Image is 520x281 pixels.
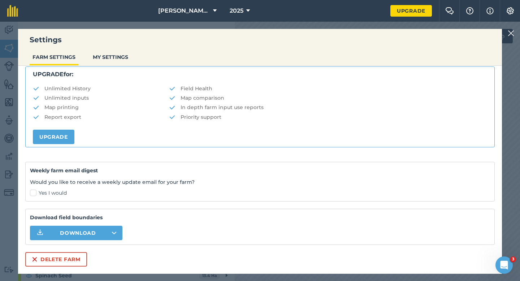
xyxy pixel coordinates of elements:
[495,256,513,274] iframe: Intercom live chat
[510,256,516,262] span: 3
[7,5,18,17] img: fieldmargin Logo
[30,189,490,197] label: Yes I would
[30,50,78,64] button: FARM SETTINGS
[32,255,38,264] img: svg+xml;base64,PHN2ZyB4bWxucz0iaHR0cDovL3d3dy53My5vcmcvMjAwMC9zdmciIHdpZHRoPSIxNiIgaGVpZ2h0PSIyNC...
[18,35,502,45] h3: Settings
[508,29,514,38] img: svg+xml;base64,PHN2ZyB4bWxucz0iaHR0cDovL3d3dy53My5vcmcvMjAwMC9zdmciIHdpZHRoPSIyMiIgaGVpZ2h0PSIzMC...
[33,70,487,79] p: for:
[33,71,64,78] strong: UPGRADE
[445,7,454,14] img: Two speech bubbles overlapping with the left bubble in the forefront
[169,103,487,111] li: In depth farm input use reports
[25,252,87,267] button: Delete farm
[30,167,490,174] h4: Weekly farm email digest
[33,113,169,121] li: Report export
[169,113,487,121] li: Priority support
[60,229,96,237] span: Download
[230,7,243,15] span: 2025
[158,7,210,15] span: [PERSON_NAME] & Sons
[169,85,487,92] li: Field Health
[30,213,490,221] strong: Download field boundaries
[169,94,487,102] li: Map comparison
[33,103,169,111] li: Map printing
[33,130,74,144] a: Upgrade
[90,50,131,64] button: MY SETTINGS
[390,5,432,17] a: Upgrade
[33,85,169,92] li: Unlimited History
[30,226,122,240] button: Download
[506,7,515,14] img: A cog icon
[33,94,169,102] li: Unlimited inputs
[30,178,490,186] p: Would you like to receive a weekly update email for your farm?
[465,7,474,14] img: A question mark icon
[486,7,494,15] img: svg+xml;base64,PHN2ZyB4bWxucz0iaHR0cDovL3d3dy53My5vcmcvMjAwMC9zdmciIHdpZHRoPSIxNyIgaGVpZ2h0PSIxNy...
